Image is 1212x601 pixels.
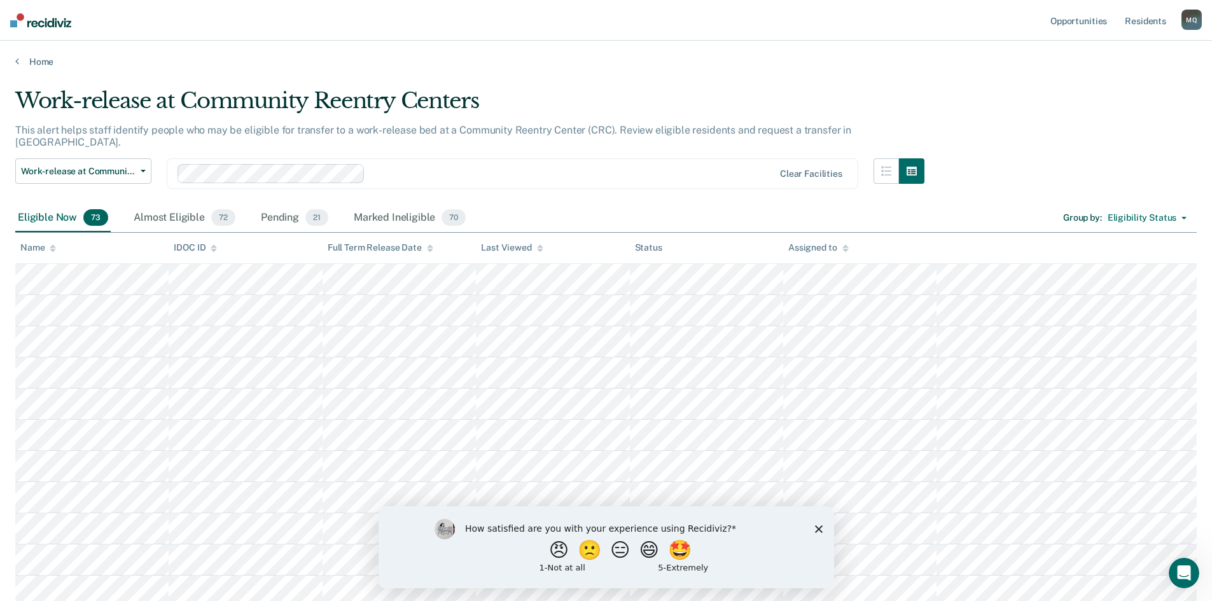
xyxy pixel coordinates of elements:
div: Status [635,242,662,253]
img: Recidiviz [10,13,71,27]
p: This alert helps staff identify people who may be eligible for transfer to a work-release bed at ... [15,124,851,148]
button: MQ [1181,10,1202,30]
span: 73 [83,209,108,226]
div: M Q [1181,10,1202,30]
div: Eligibility Status [1108,212,1176,223]
div: Clear facilities [780,169,842,179]
div: Work-release at Community Reentry Centers [15,88,924,124]
span: 70 [442,209,466,226]
div: Last Viewed [481,242,543,253]
button: Eligibility Status [1102,208,1192,228]
div: Name [20,242,56,253]
div: Eligible Now73 [15,204,111,232]
span: 72 [211,209,235,226]
div: Pending21 [258,204,331,232]
div: Assigned to [788,242,848,253]
span: Work-release at Community Reentry Centers [21,166,136,177]
span: 21 [305,209,328,226]
div: Full Term Release Date [328,242,433,253]
iframe: Intercom live chat [1169,558,1199,588]
div: Almost Eligible72 [131,204,238,232]
button: Work-release at Community Reentry Centers [15,158,151,184]
div: IDOC ID [174,242,217,253]
div: Marked Ineligible70 [351,204,468,232]
iframe: Survey by Kim from Recidiviz [379,506,834,588]
a: Home [15,56,1197,67]
div: Group by : [1063,212,1102,223]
